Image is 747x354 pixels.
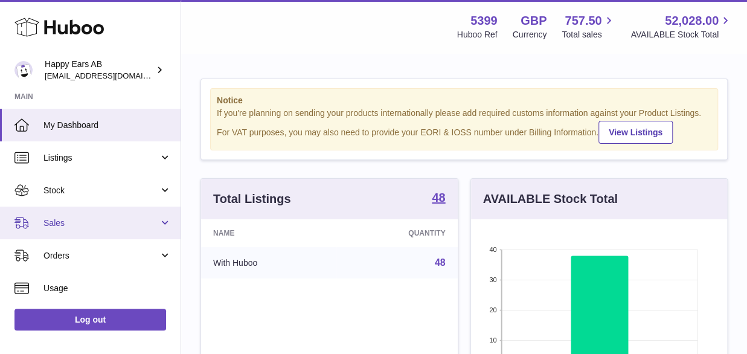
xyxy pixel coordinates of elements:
a: 48 [432,191,445,206]
th: Quantity [336,219,458,247]
div: If you're planning on sending your products internationally please add required customs informati... [217,108,711,144]
span: 52,028.00 [665,13,719,29]
div: Huboo Ref [457,29,498,40]
h3: Total Listings [213,191,291,207]
h3: AVAILABLE Stock Total [483,191,618,207]
span: 757.50 [565,13,601,29]
text: 10 [489,336,496,344]
span: My Dashboard [43,120,172,131]
div: Currency [513,29,547,40]
span: Orders [43,250,159,262]
span: Total sales [562,29,615,40]
span: Sales [43,217,159,229]
div: Happy Ears AB [45,59,153,82]
a: Log out [14,309,166,330]
a: 757.50 Total sales [562,13,615,40]
a: 52,028.00 AVAILABLE Stock Total [630,13,733,40]
a: 48 [435,257,446,268]
a: View Listings [598,121,673,144]
text: 20 [489,306,496,314]
strong: GBP [521,13,547,29]
span: [EMAIL_ADDRESS][DOMAIN_NAME] [45,71,178,80]
span: AVAILABLE Stock Total [630,29,733,40]
img: 3pl@happyearsearplugs.com [14,61,33,79]
th: Name [201,219,336,247]
td: With Huboo [201,247,336,278]
strong: Notice [217,95,711,106]
text: 40 [489,246,496,253]
text: 30 [489,276,496,283]
span: Usage [43,283,172,294]
strong: 5399 [470,13,498,29]
span: Listings [43,152,159,164]
span: Stock [43,185,159,196]
strong: 48 [432,191,445,204]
